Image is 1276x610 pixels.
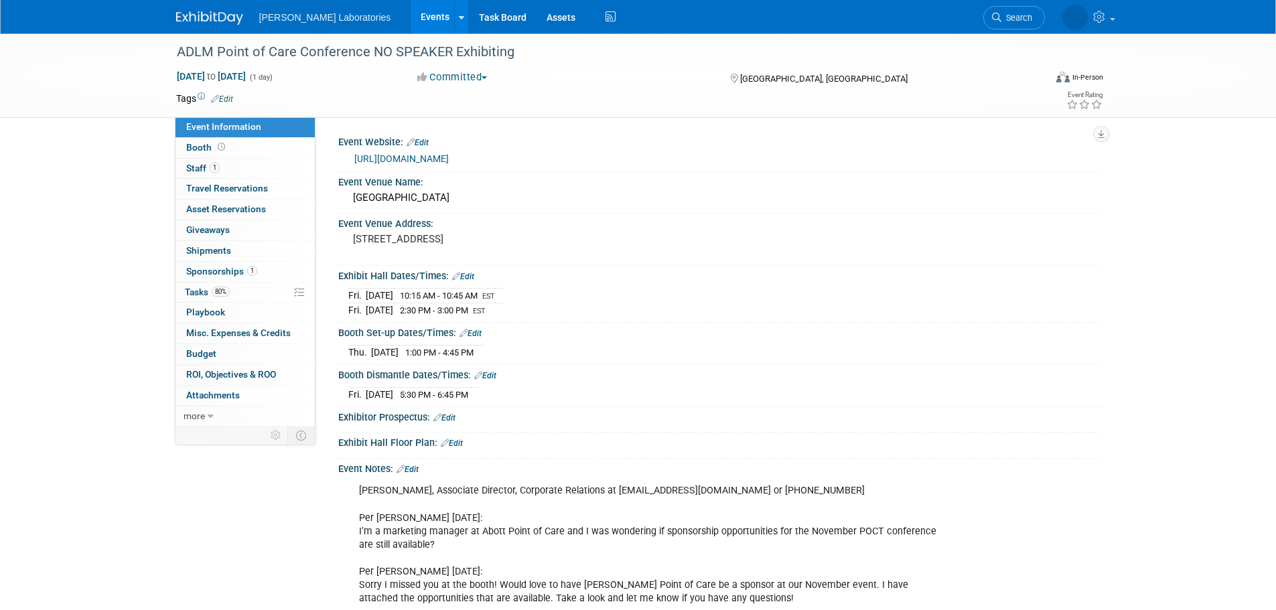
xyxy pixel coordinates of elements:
[186,348,216,359] span: Budget
[175,200,315,220] a: Asset Reservations
[211,94,233,104] a: Edit
[175,323,315,344] a: Misc. Expenses & Credits
[1066,92,1103,98] div: Event Rating
[348,303,366,317] td: Fri.
[186,163,220,173] span: Staff
[176,70,246,82] span: [DATE] [DATE]
[175,179,315,199] a: Travel Reservations
[1056,72,1070,82] img: Format-Inperson.png
[210,163,220,173] span: 1
[287,427,315,444] td: Toggle Event Tabs
[186,183,268,194] span: Travel Reservations
[459,329,482,338] a: Edit
[186,369,276,380] span: ROI, Objectives & ROO
[186,390,240,400] span: Attachments
[400,305,468,315] span: 2:30 PM - 3:00 PM
[397,465,419,474] a: Edit
[966,70,1104,90] div: Event Format
[353,233,641,245] pre: [STREET_ADDRESS]
[205,71,218,82] span: to
[184,410,205,421] span: more
[348,187,1090,208] div: [GEOGRAPHIC_DATA]
[186,245,231,256] span: Shipments
[407,138,429,147] a: Edit
[354,153,449,164] a: [URL][DOMAIN_NAME]
[265,427,288,444] td: Personalize Event Tab Strip
[175,406,315,427] a: more
[176,11,243,25] img: ExhibitDay
[175,344,315,364] a: Budget
[175,386,315,406] a: Attachments
[186,327,291,338] span: Misc. Expenses & Credits
[338,323,1101,340] div: Booth Set-up Dates/Times:
[176,92,233,105] td: Tags
[247,266,257,276] span: 1
[433,413,455,423] a: Edit
[338,214,1101,230] div: Event Venue Address:
[175,241,315,261] a: Shipments
[186,142,228,153] span: Booth
[338,365,1101,382] div: Booth Dismantle Dates/Times:
[348,289,366,303] td: Fri.
[400,291,478,301] span: 10:15 AM - 10:45 AM
[405,348,474,358] span: 1:00 PM - 4:45 PM
[474,371,496,380] a: Edit
[371,346,399,360] td: [DATE]
[186,204,266,214] span: Asset Reservations
[338,459,1101,476] div: Event Notes:
[249,73,273,82] span: (1 day)
[212,287,230,297] span: 80%
[473,307,486,315] span: EST
[175,220,315,240] a: Giveaways
[186,121,261,132] span: Event Information
[413,70,492,84] button: Committed
[259,12,391,23] span: [PERSON_NAME] Laboratories
[338,433,1101,450] div: Exhibit Hall Floor Plan:
[175,138,315,158] a: Booth
[186,266,257,277] span: Sponsorships
[338,172,1101,189] div: Event Venue Name:
[338,266,1101,283] div: Exhibit Hall Dates/Times:
[366,303,393,317] td: [DATE]
[175,262,315,282] a: Sponsorships1
[172,40,1025,64] div: ADLM Point of Care Conference NO SPEAKER Exhibiting
[175,117,315,137] a: Event Information
[185,287,230,297] span: Tasks
[366,289,393,303] td: [DATE]
[215,142,228,152] span: Booth not reserved yet
[175,283,315,303] a: Tasks80%
[482,292,495,301] span: EST
[175,365,315,385] a: ROI, Objectives & ROO
[175,303,315,323] a: Playbook
[1062,5,1088,30] img: Tisha Davis
[186,307,225,317] span: Playbook
[186,224,230,235] span: Giveaways
[366,388,393,402] td: [DATE]
[1072,72,1103,82] div: In-Person
[175,159,315,179] a: Staff1
[740,74,908,84] span: [GEOGRAPHIC_DATA], [GEOGRAPHIC_DATA]
[441,439,463,448] a: Edit
[1001,13,1032,23] span: Search
[348,388,366,402] td: Fri.
[348,346,371,360] td: Thu.
[983,6,1045,29] a: Search
[400,390,468,400] span: 5:30 PM - 6:45 PM
[338,407,1101,425] div: Exhibitor Prospectus:
[338,132,1101,149] div: Event Website:
[452,272,474,281] a: Edit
